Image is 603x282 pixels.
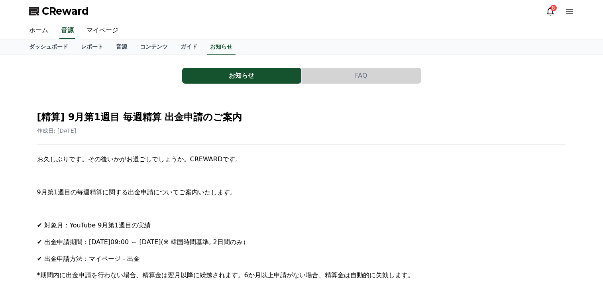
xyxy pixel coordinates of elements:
span: お久しぶりです。その後いかがお過ごしでしょうか。CREWARDです。 [37,155,242,163]
span: 9月第1週目の毎週精算に関する出金申請についてご案内いたします。 [37,188,236,196]
span: CReward [42,5,89,18]
a: コンテンツ [134,39,174,55]
a: CReward [29,5,89,18]
span: ✔ 出金申請期間：[DATE]09:00 ～ [DATE](※ 韓国時間基準, 2日間のみ） [37,238,249,246]
a: ダッシュボード [23,39,75,55]
a: レポート [75,39,110,55]
a: 音源 [110,39,134,55]
button: お知らせ [182,68,301,84]
a: マイページ [80,22,125,39]
h2: [精算] 9月第1週目 毎週精算 出金申請のご案内 [37,111,566,123]
div: 8 [550,5,557,11]
button: FAQ [302,68,421,84]
a: ガイド [174,39,204,55]
span: *期間内に出金申請を行わない場合、精算金は翌月以降に繰越されます。6か月以上申請がない場合、精算金は自動的に失効します。 [37,271,414,279]
a: お知らせ [182,68,302,84]
span: ✔ 対象月：YouTube 9月第1週目の実績 [37,221,151,229]
a: 音源 [59,22,75,39]
a: ホーム [23,22,55,39]
span: 作成日: [DATE] [37,127,77,134]
span: ✔ 出金申請方法：マイページ - 出金 [37,255,140,262]
a: お知らせ [207,39,236,55]
a: 8 [546,6,555,16]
